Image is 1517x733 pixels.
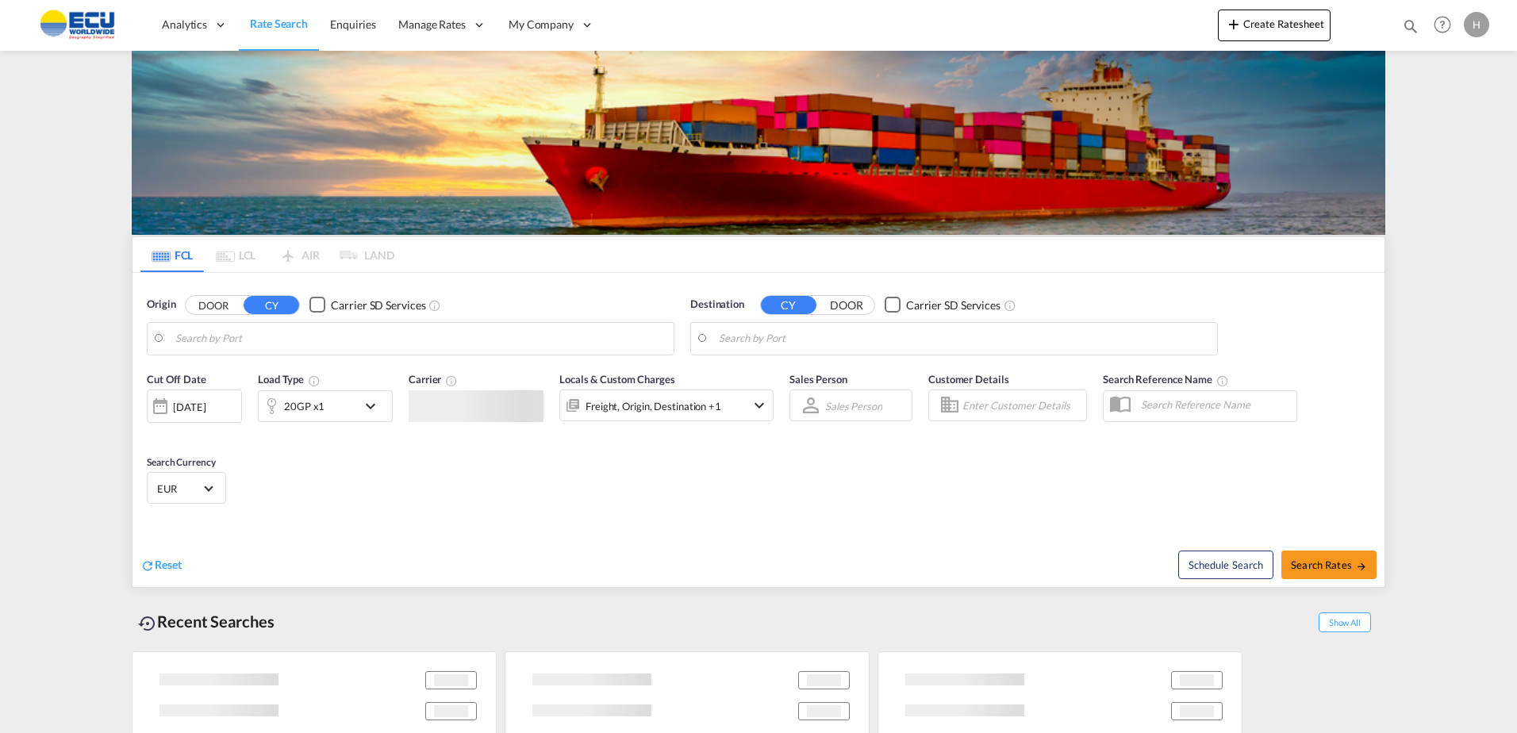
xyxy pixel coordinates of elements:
span: Load Type [258,373,321,386]
md-icon: Unchecked: Search for CY (Container Yard) services for all selected carriers.Checked : Search for... [428,299,441,312]
div: Origin DOOR CY Checkbox No InkUnchecked: Search for CY (Container Yard) services for all selected... [132,273,1385,587]
span: Cut Off Date [147,373,206,386]
md-icon: The selected Trucker/Carrierwill be displayed in the rate results If the rates are from another f... [445,374,458,387]
md-datepicker: Select [147,421,159,443]
span: Search Reference Name [1103,373,1229,386]
button: DOOR [819,296,874,314]
md-icon: icon-chevron-down [750,396,769,415]
div: icon-refreshReset [140,557,182,574]
md-icon: Unchecked: Search for CY (Container Yard) services for all selected carriers.Checked : Search for... [1004,299,1016,312]
div: 20GP x1icon-chevron-down [258,390,393,422]
md-select: Sales Person [824,394,884,417]
button: icon-plus 400-fgCreate Ratesheet [1218,10,1331,41]
div: [DATE] [147,390,242,423]
span: Help [1429,11,1456,38]
md-icon: icon-magnify [1402,17,1419,35]
md-pagination-wrapper: Use the left and right arrow keys to navigate between tabs [140,237,394,272]
span: Sales Person [789,373,847,386]
md-icon: Your search will be saved by the below given name [1216,374,1229,387]
div: [DATE] [173,400,205,414]
div: H [1464,12,1489,37]
img: LCL+%26+FCL+BACKGROUND.png [132,51,1385,235]
md-icon: icon-information-outline [308,374,321,387]
md-icon: icon-arrow-right [1356,561,1367,572]
span: Analytics [162,17,207,33]
span: Search Rates [1291,558,1367,571]
div: Help [1429,11,1464,40]
span: EUR [157,482,202,496]
input: Search Reference Name [1133,393,1296,416]
input: Search by Port [719,327,1209,351]
div: icon-magnify [1402,17,1419,41]
md-icon: icon-backup-restore [138,614,157,633]
img: 6cccb1402a9411edb762cf9624ab9cda.png [24,7,131,43]
span: Customer Details [928,373,1008,386]
div: Carrier SD Services [906,297,1000,313]
md-icon: icon-refresh [140,558,155,573]
md-checkbox: Checkbox No Ink [885,297,1000,313]
div: Recent Searches [132,604,281,639]
span: Carrier [409,373,458,386]
span: Enquiries [330,17,376,31]
span: Destination [690,297,744,313]
md-icon: icon-chevron-down [361,397,388,416]
button: CY [244,296,299,314]
button: Search Ratesicon-arrow-right [1281,551,1377,579]
md-icon: icon-plus 400-fg [1224,14,1243,33]
span: Search Currency [147,456,216,468]
md-checkbox: Checkbox No Ink [309,297,425,313]
button: DOOR [186,296,241,314]
span: Show All [1319,612,1371,632]
span: Origin [147,297,175,313]
md-select: Select Currency: € EUREuro [156,477,217,500]
button: CY [761,296,816,314]
div: Carrier SD Services [331,297,425,313]
input: Search by Port [175,327,666,351]
span: Rate Search [250,17,308,30]
div: Freight Origin Destination Factory Stuffing [586,395,721,417]
span: Locals & Custom Charges [559,373,675,386]
span: Reset [155,558,182,571]
div: 20GP x1 [284,395,325,417]
div: Freight Origin Destination Factory Stuffingicon-chevron-down [559,390,774,421]
input: Enter Customer Details [962,393,1081,417]
span: My Company [509,17,574,33]
button: Note: By default Schedule search will only considerorigin ports, destination ports and cut off da... [1178,551,1273,579]
md-tab-item: FCL [140,237,204,272]
span: Manage Rates [398,17,466,33]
